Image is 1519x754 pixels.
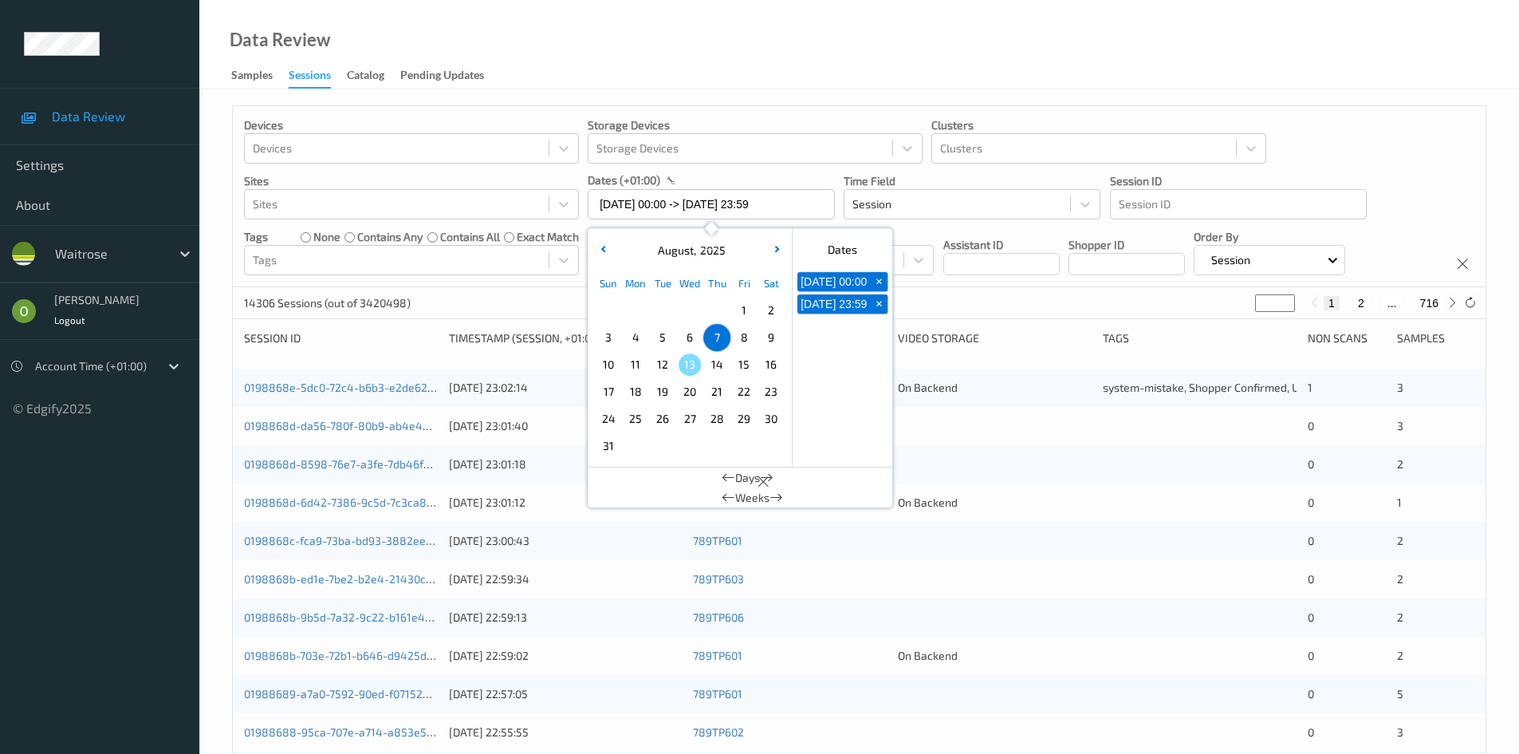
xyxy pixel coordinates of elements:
[449,610,682,626] div: [DATE] 22:59:13
[649,378,676,405] div: Choose Tuesday August 19 of 2025
[244,117,579,133] p: Devices
[244,610,465,624] a: 0198868b-9b5d-7a32-9c22-b161e4044078
[595,324,622,351] div: Choose Sunday August 03 of 2025
[244,295,411,311] p: 14306 Sessions (out of 3420498)
[1397,534,1403,547] span: 2
[649,351,676,378] div: Choose Tuesday August 12 of 2025
[693,610,744,624] a: 789TP606
[676,324,703,351] div: Choose Wednesday August 06 of 2025
[347,67,384,87] div: Catalog
[1353,296,1369,310] button: 2
[440,229,500,245] label: contains all
[730,270,758,297] div: Fri
[898,495,1092,511] div: On Backend
[693,649,742,662] a: 789TP601
[244,381,466,394] a: 0198868e-5dc0-72c4-b6b3-e2de62d6284c
[651,353,674,376] span: 12
[679,353,701,376] span: 13
[1397,572,1403,586] span: 2
[898,330,1092,346] div: Video Storage
[703,270,730,297] div: Thu
[1397,495,1402,509] span: 1
[870,272,887,291] button: +
[622,324,649,351] div: Choose Monday August 04 of 2025
[871,274,887,290] span: +
[733,326,755,349] span: 8
[703,297,730,324] div: Choose Thursday July 31 of 2025
[1397,381,1403,394] span: 3
[1308,381,1312,394] span: 1
[624,408,647,430] span: 25
[449,418,682,434] div: [DATE] 23:01:40
[797,294,870,314] button: [DATE] 23:59
[1308,419,1314,432] span: 0
[244,457,459,471] a: 0198868d-8598-76e7-a3fe-7db46fe66c19
[703,351,730,378] div: Choose Thursday August 14 of 2025
[1103,381,1375,394] span: system-mistake, Shopper Confirmed, Unusual-Activity
[733,353,755,376] span: 15
[1397,649,1403,662] span: 2
[730,432,758,460] div: Choose Friday September 05 of 2025
[1194,229,1346,245] p: Order By
[797,272,870,291] button: [DATE] 00:00
[1110,173,1367,189] p: Session ID
[1308,330,1385,346] div: Non Scans
[449,724,682,740] div: [DATE] 22:55:55
[1397,610,1403,624] span: 2
[870,294,887,314] button: +
[703,324,730,351] div: Choose Thursday August 07 of 2025
[244,173,579,189] p: Sites
[735,470,760,486] span: Days
[289,67,331,89] div: Sessions
[703,405,730,432] div: Choose Thursday August 28 of 2025
[693,725,744,739] a: 789TP602
[449,686,682,702] div: [DATE] 22:57:05
[758,324,785,351] div: Choose Saturday August 09 of 2025
[730,297,758,324] div: Choose Friday August 01 of 2025
[595,270,622,297] div: Sun
[449,380,682,396] div: [DATE] 23:02:14
[693,534,742,547] a: 789TP601
[244,229,268,245] p: Tags
[676,432,703,460] div: Choose Wednesday September 03 of 2025
[244,534,462,547] a: 0198868c-fca9-73ba-bd93-3882eedfa99e
[624,381,647,403] span: 18
[703,432,730,460] div: Choose Thursday September 04 of 2025
[676,297,703,324] div: Choose Wednesday July 30 of 2025
[597,408,620,430] span: 24
[622,432,649,460] div: Choose Monday September 01 of 2025
[649,405,676,432] div: Choose Tuesday August 26 of 2025
[244,649,465,662] a: 0198868b-703e-72b1-b646-d9425d164545
[758,432,785,460] div: Choose Saturday September 06 of 2025
[676,351,703,378] div: Choose Wednesday August 13 of 2025
[624,326,647,349] span: 4
[693,687,742,701] a: 789TP601
[703,378,730,405] div: Choose Thursday August 21 of 2025
[730,351,758,378] div: Choose Friday August 15 of 2025
[1308,534,1314,547] span: 0
[231,65,289,87] a: Samples
[622,270,649,297] div: Mon
[1308,687,1314,701] span: 0
[357,229,423,245] label: contains any
[1308,457,1314,471] span: 0
[649,432,676,460] div: Choose Tuesday September 02 of 2025
[676,378,703,405] div: Choose Wednesday August 20 of 2025
[898,380,1092,396] div: On Backend
[649,270,676,297] div: Tue
[622,351,649,378] div: Choose Monday August 11 of 2025
[760,353,782,376] span: 16
[449,495,682,511] div: [DATE] 23:01:12
[1308,725,1314,739] span: 0
[844,173,1100,189] p: Time Field
[1206,252,1256,268] p: Session
[449,456,682,472] div: [DATE] 23:01:18
[651,408,674,430] span: 26
[244,725,458,739] a: 01988688-95ca-707e-a714-a853e5ffe8f9
[1308,495,1314,509] span: 0
[313,229,340,245] label: none
[651,381,674,403] span: 19
[649,324,676,351] div: Choose Tuesday August 05 of 2025
[597,326,620,349] span: 3
[758,351,785,378] div: Choose Saturday August 16 of 2025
